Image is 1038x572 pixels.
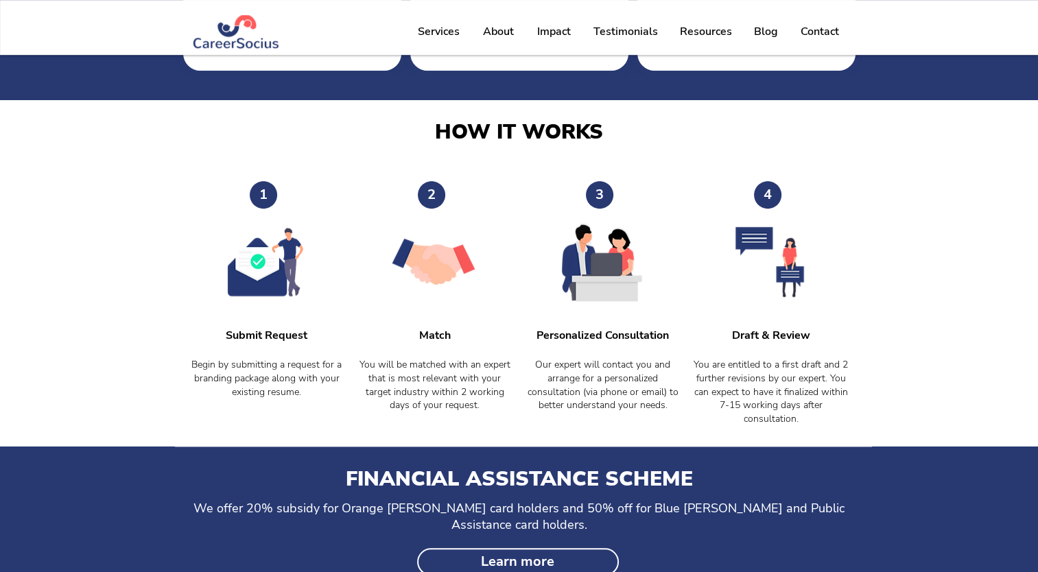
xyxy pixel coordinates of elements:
span: 1 [259,185,268,204]
a: Impact [526,14,582,49]
span: Our expert will contact you and arrange for a personalized consultation (via phone or email) to b... [528,358,679,412]
p: Resources [673,14,739,49]
a: Blog [743,14,789,49]
a: Contact [789,14,850,49]
p: Contact [794,14,846,49]
a: About [471,14,526,49]
span: You are entitled to a first draft and 2 further revisions by our expert. You can expect to have i... [694,358,848,425]
span: 2 [427,185,436,204]
span: Learn more [481,553,554,570]
span: We offer 20% subsidy for Orange [PERSON_NAME] card holders and 50% off for Blue [PERSON_NAME] and... [193,500,845,533]
p: Testimonials [587,14,665,49]
img: Submit Request.png [213,215,318,309]
a: Testimonials [582,14,669,49]
span: Draft & Review [732,328,810,343]
span: Submit Request [226,328,307,343]
p: Impact [530,14,578,49]
img: Personalised Consultation.png [550,215,654,309]
nav: Site [407,14,850,49]
img: Draft & Review.png [718,215,822,309]
span: Match [419,328,451,343]
img: Match.png [381,215,486,309]
span: Personalized Consultation [536,328,669,343]
img: Logo Blue (#283972) png.png [192,15,281,49]
p: About [476,14,521,49]
span: 4 [764,185,772,204]
a: Resources [669,14,743,49]
p: Services [411,14,467,49]
a: Services [407,14,471,49]
span: HOW IT WORKS [435,118,603,146]
span: Begin by submitting a request for a branding package along with your existing resume. [191,358,342,398]
span: 3 [595,185,604,204]
span: You will be matched with an expert that is most relevant with your target industry within 2 worki... [359,358,510,412]
p: Blog [747,14,785,49]
span: FINANCIAL ASSISTANCE SCHEME [346,465,693,493]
